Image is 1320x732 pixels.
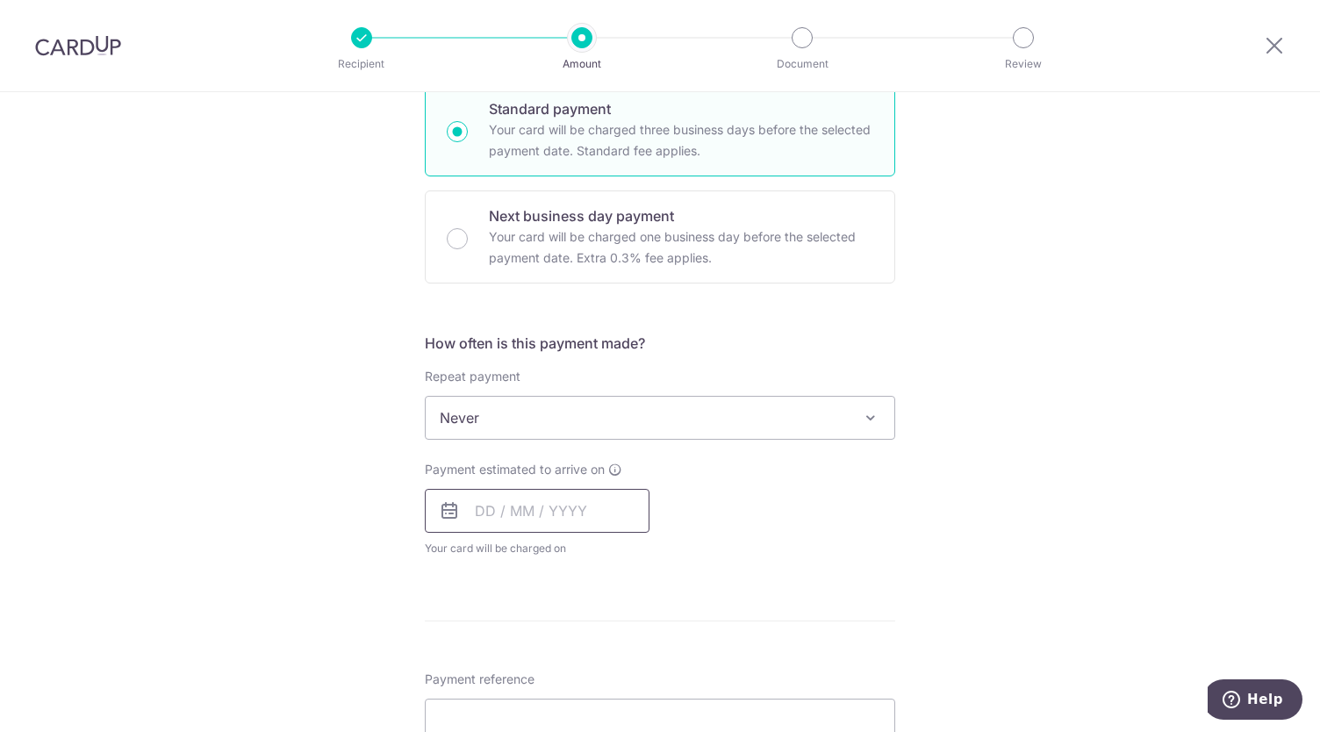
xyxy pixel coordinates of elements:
span: Payment reference [425,671,534,688]
p: Standard payment [489,98,873,119]
p: Document [737,55,867,73]
p: Next business day payment [489,205,873,226]
p: Recipient [297,55,427,73]
span: Payment estimated to arrive on [425,461,605,478]
p: Your card will be charged one business day before the selected payment date. Extra 0.3% fee applies. [489,226,873,269]
span: Never [426,397,894,439]
span: Never [425,396,895,440]
img: CardUp [35,35,121,56]
p: Your card will be charged three business days before the selected payment date. Standard fee appl... [489,119,873,161]
label: Repeat payment [425,368,520,385]
input: DD / MM / YYYY [425,489,649,533]
h5: How often is this payment made? [425,333,895,354]
p: Amount [517,55,647,73]
p: Review [958,55,1088,73]
span: Your card will be charged on [425,540,649,557]
iframe: Opens a widget where you can find more information [1208,679,1302,723]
